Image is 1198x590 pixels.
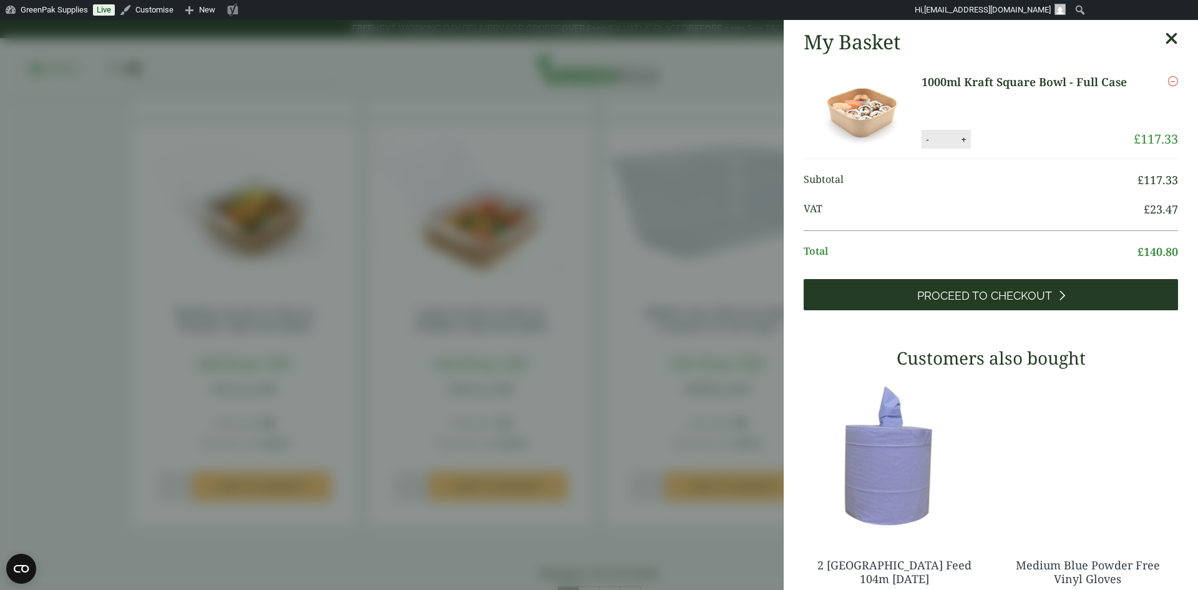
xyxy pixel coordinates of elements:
span: [EMAIL_ADDRESS][DOMAIN_NAME] [924,5,1051,14]
button: + [958,134,970,145]
h2: My Basket [804,30,900,54]
bdi: 23.47 [1144,202,1178,217]
bdi: 140.80 [1137,244,1178,259]
a: Proceed to Checkout [804,279,1178,310]
bdi: 117.33 [1134,130,1178,147]
a: 1000ml Kraft Square Bowl - Full Case [922,74,1130,91]
button: - [922,134,932,145]
bdi: 117.33 [1137,172,1178,187]
span: £ [1144,202,1150,217]
span: £ [1134,130,1141,147]
span: Subtotal [804,172,1137,189]
a: Live [93,4,115,16]
span: Total [804,243,1137,260]
span: £ [1137,172,1144,187]
a: Remove this item [1168,74,1178,89]
span: £ [1137,244,1144,259]
a: 2 [GEOGRAPHIC_DATA] Feed 104m [DATE] [817,558,972,586]
img: 3630017-2-Ply-Blue-Centre-Feed-104m [804,378,985,534]
span: VAT [804,201,1144,218]
button: Open CMP widget [6,554,36,584]
h3: Customers also bought [804,348,1178,369]
a: Medium Blue Powder Free Vinyl Gloves [1016,558,1160,586]
span: Proceed to Checkout [917,289,1052,303]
